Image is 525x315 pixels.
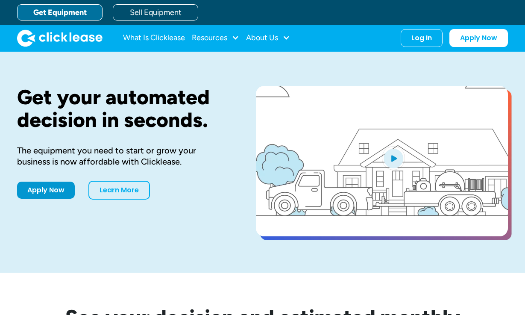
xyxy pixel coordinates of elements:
[17,29,103,47] img: Clicklease logo
[17,29,103,47] a: home
[17,86,229,131] h1: Get your automated decision in seconds.
[17,182,75,199] a: Apply Now
[17,145,229,167] div: The equipment you need to start or grow your business is now affordable with Clicklease.
[113,4,198,21] a: Sell Equipment
[246,29,290,47] div: About Us
[123,29,185,47] a: What Is Clicklease
[17,4,103,21] a: Get Equipment
[411,34,432,42] div: Log In
[382,146,405,170] img: Blue play button logo on a light blue circular background
[256,86,508,236] a: open lightbox
[192,29,239,47] div: Resources
[449,29,508,47] a: Apply Now
[88,181,150,200] a: Learn More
